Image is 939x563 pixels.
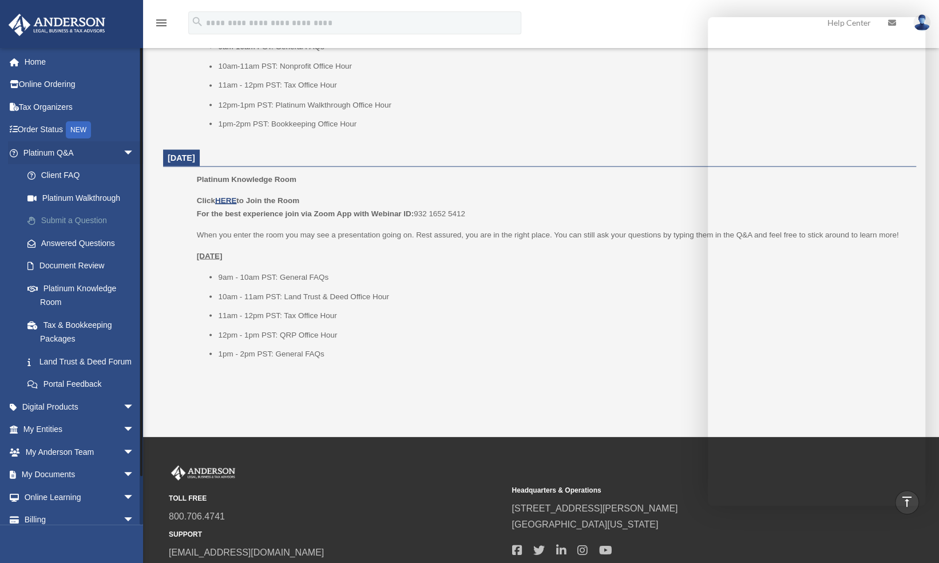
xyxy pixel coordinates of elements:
a: Platinum Knowledge Room [16,277,146,314]
i: search [191,15,204,28]
a: Online Learningarrow_drop_down [8,486,152,509]
span: arrow_drop_down [123,486,146,509]
a: Portal Feedback [16,373,152,396]
i: menu [154,16,168,30]
a: Order StatusNEW [8,118,152,142]
a: [GEOGRAPHIC_DATA][US_STATE] [512,519,658,529]
small: TOLL FREE [169,492,504,504]
a: Land Trust & Deed Forum [16,350,152,373]
span: arrow_drop_down [123,418,146,442]
a: HERE [215,196,236,204]
a: Client FAQ [16,164,152,187]
li: 12pm-1pm PST: Platinum Walkthrough Office Hour [218,98,908,112]
p: 932 1652 5412 [197,193,908,220]
span: arrow_drop_down [123,141,146,165]
a: Online Ordering [8,73,152,96]
small: SUPPORT [169,528,504,540]
a: Home [8,50,152,73]
u: [DATE] [197,251,223,260]
b: For the best experience join via Zoom App with Webinar ID: [197,209,414,217]
a: Tax Organizers [8,96,152,118]
p: When you enter the room you may see a presentation going on. Rest assured, you are in the right p... [197,228,908,241]
a: Answered Questions [16,232,152,255]
li: 12pm - 1pm PST: QRP Office Hour [218,328,908,342]
img: Anderson Advisors Platinum Portal [169,465,237,480]
span: Platinum Knowledge Room [197,175,296,183]
a: My Anderson Teamarrow_drop_down [8,441,152,463]
div: NEW [66,121,91,138]
li: 10am-11am PST: Nonprofit Office Hour [218,60,908,73]
a: [STREET_ADDRESS][PERSON_NAME] [512,503,677,513]
a: Platinum Q&Aarrow_drop_down [8,141,152,164]
span: [DATE] [168,153,195,162]
li: 9am - 10am PST: General FAQs [218,270,908,284]
a: Digital Productsarrow_drop_down [8,395,152,418]
span: arrow_drop_down [123,441,146,464]
a: My Entitiesarrow_drop_down [8,418,152,441]
a: My Documentsarrow_drop_down [8,463,152,486]
li: 1pm-2pm PST: Bookkeeping Office Hour [218,117,908,130]
img: User Pic [913,14,930,31]
b: Click to Join the Room [197,196,299,204]
img: Anderson Advisors Platinum Portal [5,14,109,36]
small: Headquarters & Operations [512,484,846,496]
a: [EMAIL_ADDRESS][DOMAIN_NAME] [169,547,324,557]
iframe: Chat Window [708,17,925,506]
a: menu [154,20,168,30]
li: 10am - 11am PST: Land Trust & Deed Office Hour [218,290,908,303]
a: Tax & Bookkeeping Packages [16,314,152,350]
a: Platinum Walkthrough [16,187,152,209]
a: Document Review [16,255,152,277]
li: 1pm - 2pm PST: General FAQs [218,347,908,360]
a: Billingarrow_drop_down [8,509,152,532]
li: 11am - 12pm PST: Tax Office Hour [218,78,908,92]
span: arrow_drop_down [123,509,146,532]
a: Submit a Question [16,209,152,232]
span: arrow_drop_down [123,463,146,487]
li: 11am - 12pm PST: Tax Office Hour [218,308,908,322]
a: 800.706.4741 [169,511,225,521]
span: arrow_drop_down [123,395,146,419]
